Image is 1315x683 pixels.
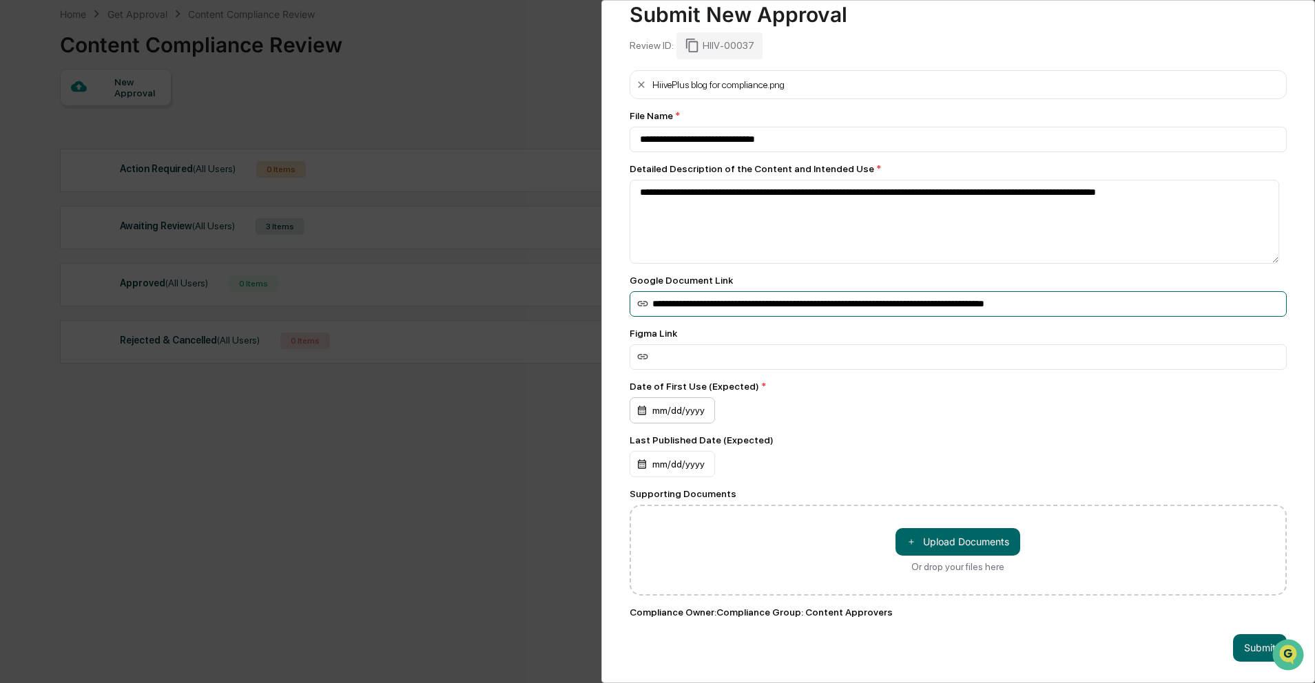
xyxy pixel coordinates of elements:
a: Powered byPylon [97,233,167,244]
div: Start new chat [47,105,226,119]
div: 🖐️ [14,175,25,186]
p: How can we help? [14,29,251,51]
div: mm/dd/yyyy [630,451,715,477]
img: 1746055101610-c473b297-6a78-478c-a979-82029cc54cd1 [14,105,39,130]
button: Start new chat [234,109,251,126]
div: Supporting Documents [630,488,1287,499]
div: Review ID: [630,40,674,51]
span: Preclearance [28,174,89,187]
div: mm/dd/yyyy [630,397,715,423]
div: Compliance Owner : Compliance Group: Content Approvers [630,607,1287,618]
a: 🖐️Preclearance [8,168,94,193]
button: Or drop your files here [895,528,1020,556]
a: 🗄️Attestations [94,168,176,193]
div: Detailed Description of the Content and Intended Use [630,163,1287,174]
div: HiivePlus blog for compliance.png [652,79,785,90]
iframe: Open customer support [1271,638,1308,675]
div: Figma Link [630,328,1287,339]
button: Submit [1233,634,1287,662]
a: 🔎Data Lookup [8,194,92,219]
div: 🔎 [14,201,25,212]
div: 🗄️ [100,175,111,186]
div: Or drop your files here [911,561,1004,572]
div: File Name [630,110,1287,121]
span: Attestations [114,174,171,187]
div: Last Published Date (Expected) [630,434,1287,445]
span: Pylon [137,233,167,244]
div: We're available if you need us! [47,119,174,130]
div: HIIV-00037 [676,32,763,59]
span: Data Lookup [28,200,87,213]
div: Google Document Link [630,275,1287,286]
div: Date of First Use (Expected) [630,381,1287,392]
span: ＋ [907,535,916,548]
